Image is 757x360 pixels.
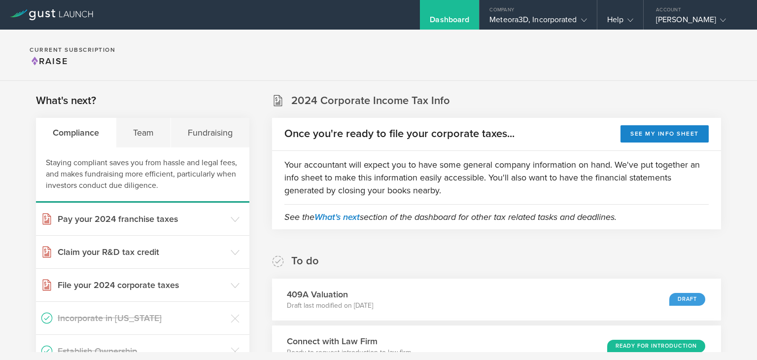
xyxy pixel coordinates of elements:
[430,15,469,30] div: Dashboard
[607,340,705,353] div: Ready for Introduction
[284,158,709,197] p: Your accountant will expect you to have some general company information on hand. We've put toget...
[287,335,411,348] h3: Connect with Law Firm
[30,56,68,67] span: Raise
[58,213,226,225] h3: Pay your 2024 franchise taxes
[656,15,740,30] div: [PERSON_NAME]
[620,125,709,143] button: See my info sheet
[116,118,171,147] div: Team
[36,94,96,108] h2: What's next?
[58,279,226,291] h3: File your 2024 corporate taxes
[287,288,373,301] h3: 409A Valuation
[58,246,226,258] h3: Claim your R&D tax credit
[284,212,617,222] em: See the section of the dashboard for other tax related tasks and deadlines.
[272,279,721,321] div: 409A ValuationDraft last modified on [DATE]Draft
[291,254,319,268] h2: To do
[58,312,226,324] h3: Incorporate in [US_STATE]
[287,301,373,311] p: Draft last modified on [DATE]
[291,94,450,108] h2: 2024 Corporate Income Tax Info
[287,348,411,358] p: Ready to request introduction to law firm
[58,345,226,358] h3: Establish Ownership
[171,118,249,147] div: Fundraising
[607,15,633,30] div: Help
[314,212,360,222] a: What's next
[36,147,249,203] div: Staying compliant saves you from hassle and legal fees, and makes fundraising more efficient, par...
[669,293,705,306] div: Draft
[36,118,116,147] div: Compliance
[30,47,115,53] h2: Current Subscription
[489,15,586,30] div: Meteora3D, Incorporated
[708,313,757,360] iframe: Chat Widget
[284,127,515,141] h2: Once you're ready to file your corporate taxes...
